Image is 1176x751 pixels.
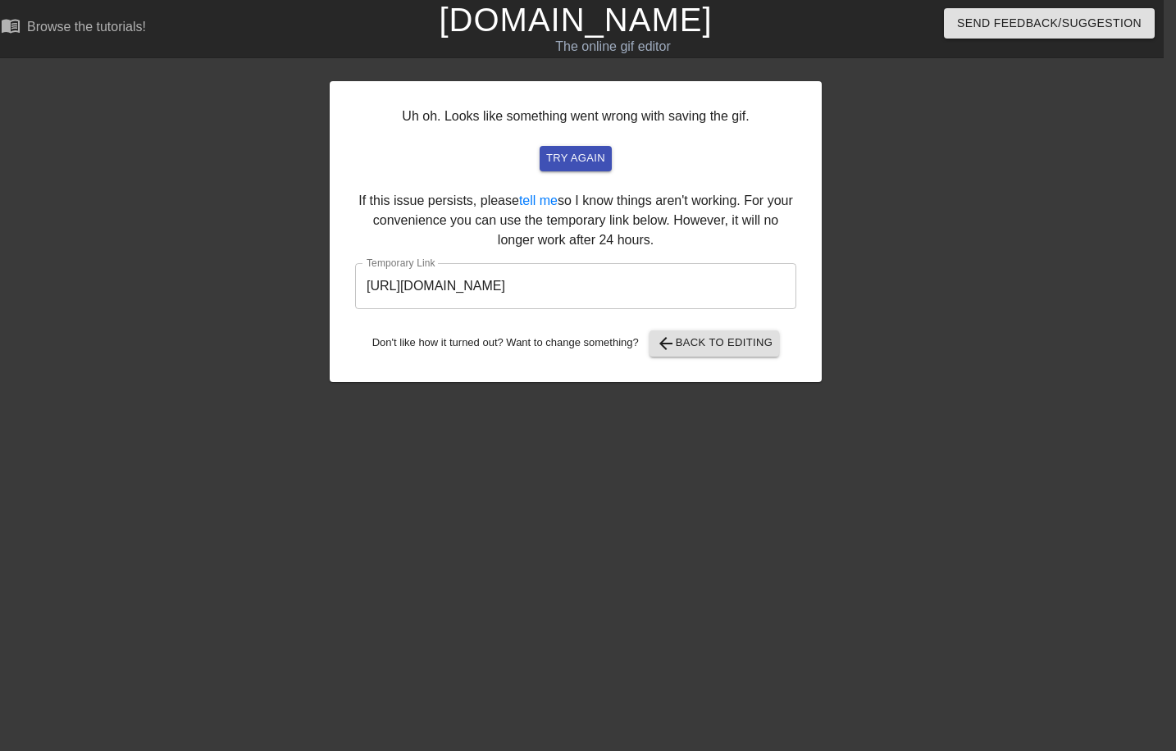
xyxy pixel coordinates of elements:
[656,334,676,353] span: arrow_back
[439,2,712,38] a: [DOMAIN_NAME]
[27,20,146,34] div: Browse the tutorials!
[944,8,1155,39] button: Send Feedback/Suggestion
[1,16,146,41] a: Browse the tutorials!
[355,330,796,357] div: Don't like how it turned out? Want to change something?
[656,334,773,353] span: Back to Editing
[650,330,780,357] button: Back to Editing
[355,263,796,309] input: bare
[519,193,558,207] a: tell me
[1,16,21,35] span: menu_book
[957,13,1142,34] span: Send Feedback/Suggestion
[388,37,838,57] div: The online gif editor
[546,149,605,168] span: try again
[540,146,612,171] button: try again
[330,81,822,382] div: Uh oh. Looks like something went wrong with saving the gif. If this issue persists, please so I k...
